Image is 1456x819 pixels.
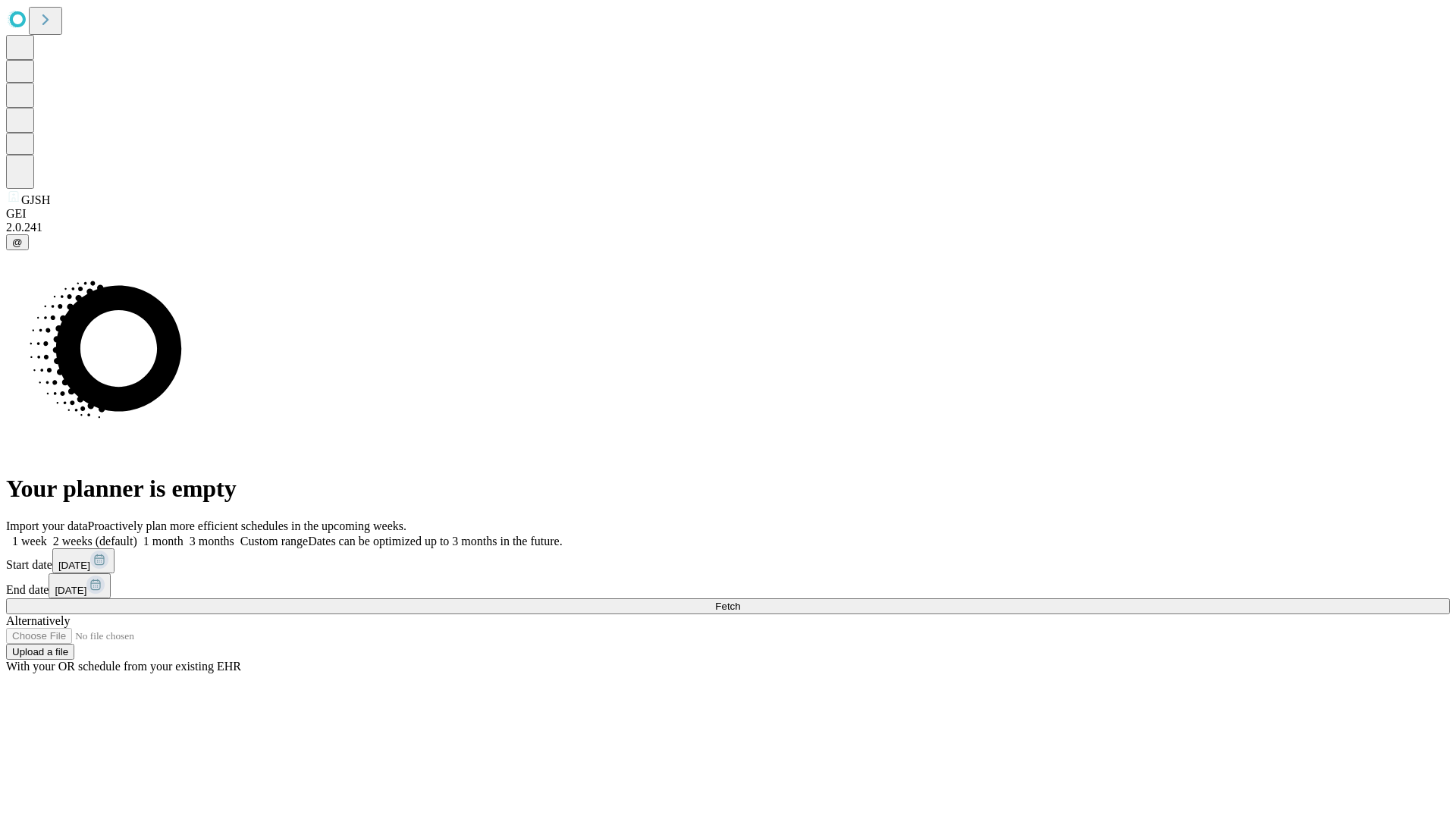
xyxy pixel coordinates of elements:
span: Import your data [6,519,88,532]
span: Fetch [715,601,740,612]
span: Dates can be optimized up to 3 months in the future. [308,535,562,548]
div: 2.0.241 [6,221,1450,234]
h1: Your planner is empty [6,475,1450,503]
span: [DATE] [55,585,86,596]
div: End date [6,573,1450,598]
span: 1 week [12,535,47,548]
button: Upload a file [6,644,74,660]
span: With your OR schedule from your existing EHR [6,660,241,673]
div: GEI [6,207,1450,221]
span: Custom range [240,535,308,548]
span: 1 month [143,535,184,548]
span: [DATE] [58,560,90,571]
span: 3 months [190,535,234,548]
span: Alternatively [6,614,70,627]
button: [DATE] [49,573,111,598]
span: GJSH [21,193,50,206]
span: Proactively plan more efficient schedules in the upcoming weeks. [88,519,406,532]
span: @ [12,237,23,248]
button: Fetch [6,598,1450,614]
button: @ [6,234,29,250]
span: 2 weeks (default) [53,535,137,548]
button: [DATE] [52,548,115,573]
div: Start date [6,548,1450,573]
